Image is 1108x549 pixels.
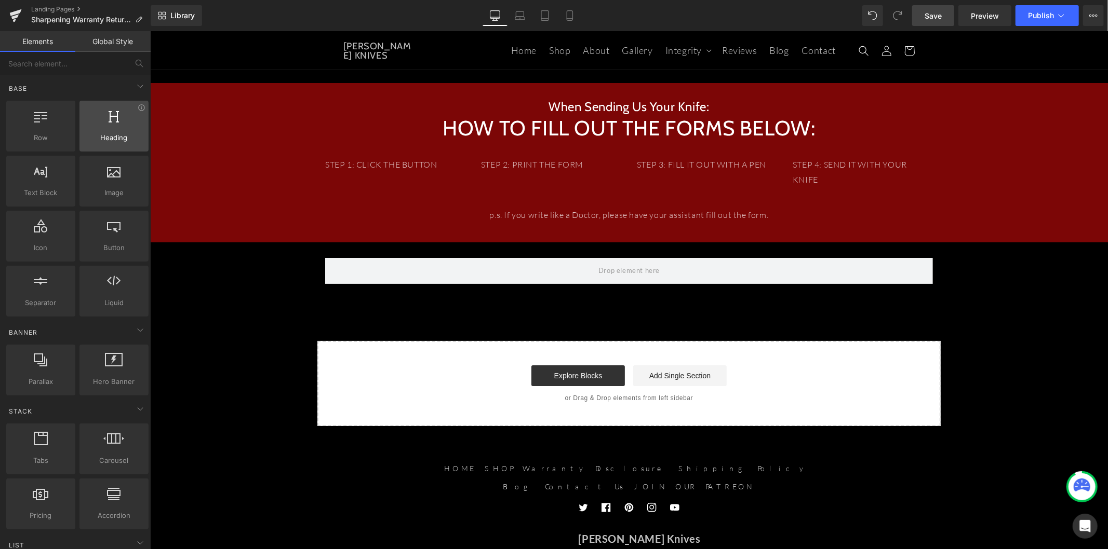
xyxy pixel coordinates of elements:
[484,446,606,464] a: JOIN OUR PATREON
[83,297,145,308] span: Liquid
[9,376,72,387] span: Parallax
[175,126,315,141] p: STEP 1: CLICK THE BUTTON
[971,10,999,21] span: Preview
[31,5,151,13] a: Landing Pages
[83,376,145,387] span: Hero Banner
[83,132,145,143] span: Heading
[9,510,72,521] span: Pricing
[1028,11,1054,20] span: Publish
[9,455,72,466] span: Tabs
[925,10,942,21] span: Save
[335,428,363,446] a: SHOP
[429,501,551,514] strong: [PERSON_NAME] Knives
[862,5,883,26] button: Undo
[381,334,475,355] a: Explore Blocks
[9,242,72,253] span: Icon
[1073,514,1098,539] div: Open Intercom Messenger
[643,126,783,156] p: STEP 4: SEND IT WITH YOUR KNIFE
[184,363,774,370] p: or Drag & Drop elements from left sidebar
[151,5,202,26] a: New Library
[1016,5,1079,26] button: Publish
[9,297,72,308] span: Separator
[170,11,195,20] span: Library
[487,126,627,141] p: STEP 3: FILL IT OUT WITH A PEN
[294,431,325,446] a: HOME
[483,5,508,26] a: Desktop
[31,16,131,24] span: Sharpening Warranty Returns
[9,132,72,143] span: Row
[8,406,33,416] span: Stack
[887,5,908,26] button: Redo
[1083,5,1104,26] button: More
[958,5,1011,26] a: Preview
[75,31,151,52] a: Global Style
[83,455,145,466] span: Carousel
[214,517,765,536] li: [STREET_ADDRESS]
[532,5,557,26] a: Tablet
[138,104,145,112] div: View Information
[83,187,145,198] span: Image
[9,187,72,198] span: Text Block
[445,428,519,446] a: Disclosure
[8,327,38,337] span: Banner
[331,126,471,141] p: STEP 2: PRINT THE FORM
[557,5,582,26] a: Mobile
[353,446,385,464] a: Blog
[83,242,145,253] span: Button
[373,428,436,446] a: Warranty
[395,446,474,464] a: Contact Us
[508,5,532,26] a: Laptop
[8,84,28,93] span: Base
[483,334,577,355] a: Add Single Section
[83,510,145,521] span: Accordion
[529,428,656,446] a: Shipping Policy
